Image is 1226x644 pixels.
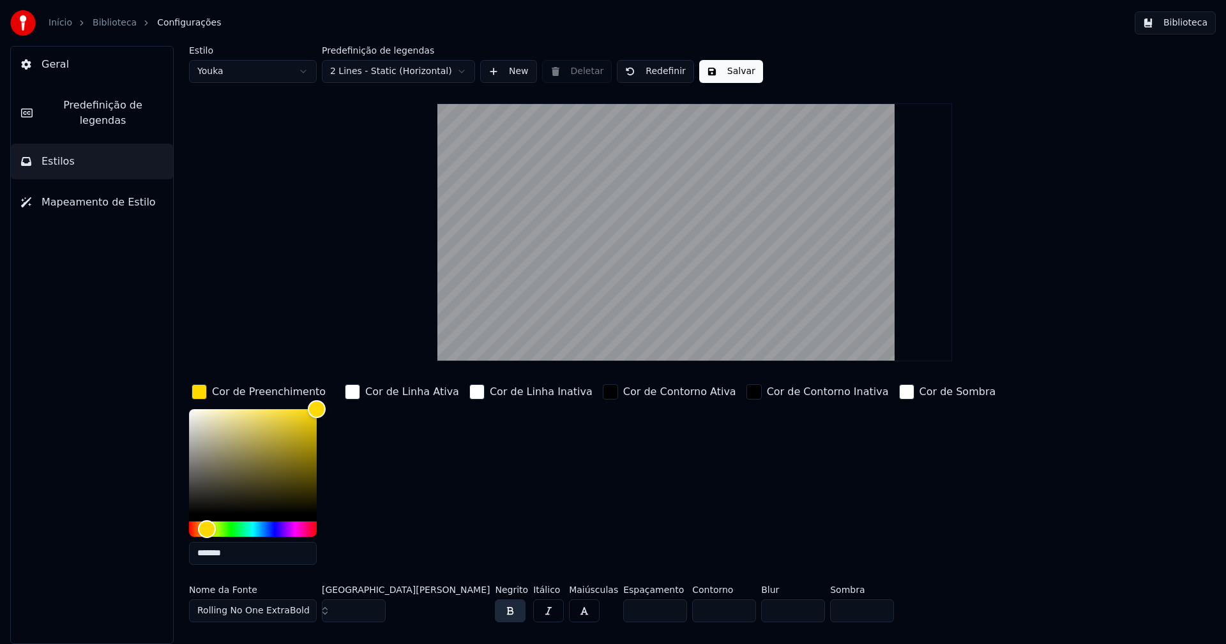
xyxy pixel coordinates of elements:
[897,382,999,402] button: Cor de Sombra
[49,17,72,29] a: Início
[189,382,328,402] button: Cor de Preenchimento
[699,60,763,83] button: Salvar
[365,384,459,400] div: Cor de Linha Ativa
[10,10,36,36] img: youka
[617,60,694,83] button: Redefinir
[919,384,996,400] div: Cor de Sombra
[42,195,156,210] span: Mapeamento de Estilo
[322,46,475,55] label: Predefinição de legendas
[490,384,593,400] div: Cor de Linha Inativa
[600,382,739,402] button: Cor de Contorno Ativa
[569,585,618,594] label: Maiúsculas
[11,184,173,220] button: Mapeamento de Estilo
[11,87,173,139] button: Predefinição de legendas
[157,17,221,29] span: Configurações
[322,585,490,594] label: [GEOGRAPHIC_DATA][PERSON_NAME]
[623,384,736,400] div: Cor de Contorno Ativa
[189,46,317,55] label: Estilo
[189,585,317,594] label: Nome da Fonte
[197,604,310,617] span: Rolling No One ExtraBold
[11,144,173,179] button: Estilos
[11,47,173,82] button: Geral
[830,585,894,594] label: Sombra
[49,17,221,29] nav: breadcrumb
[467,382,595,402] button: Cor de Linha Inativa
[189,409,317,514] div: Color
[1135,11,1216,34] button: Biblioteca
[767,384,889,400] div: Cor de Contorno Inativa
[42,57,69,72] span: Geral
[43,98,163,128] span: Predefinição de legendas
[744,382,891,402] button: Cor de Contorno Inativa
[42,154,75,169] span: Estilos
[623,585,687,594] label: Espaçamento
[212,384,326,400] div: Cor de Preenchimento
[342,382,462,402] button: Cor de Linha Ativa
[761,585,825,594] label: Blur
[480,60,537,83] button: New
[533,585,564,594] label: Itálico
[692,585,756,594] label: Contorno
[495,585,528,594] label: Negrito
[189,521,317,537] div: Hue
[93,17,137,29] a: Biblioteca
